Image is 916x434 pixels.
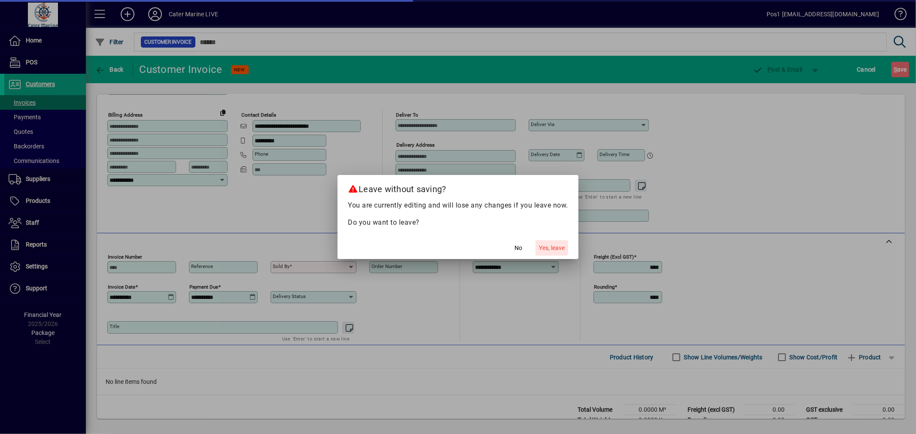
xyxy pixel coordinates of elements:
[536,240,568,256] button: Yes, leave
[539,244,565,253] span: Yes, leave
[348,200,568,211] p: You are currently editing and will lose any changes if you leave now.
[348,217,568,228] p: Do you want to leave?
[514,244,522,253] span: No
[338,175,578,200] h2: Leave without saving?
[505,240,532,256] button: No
